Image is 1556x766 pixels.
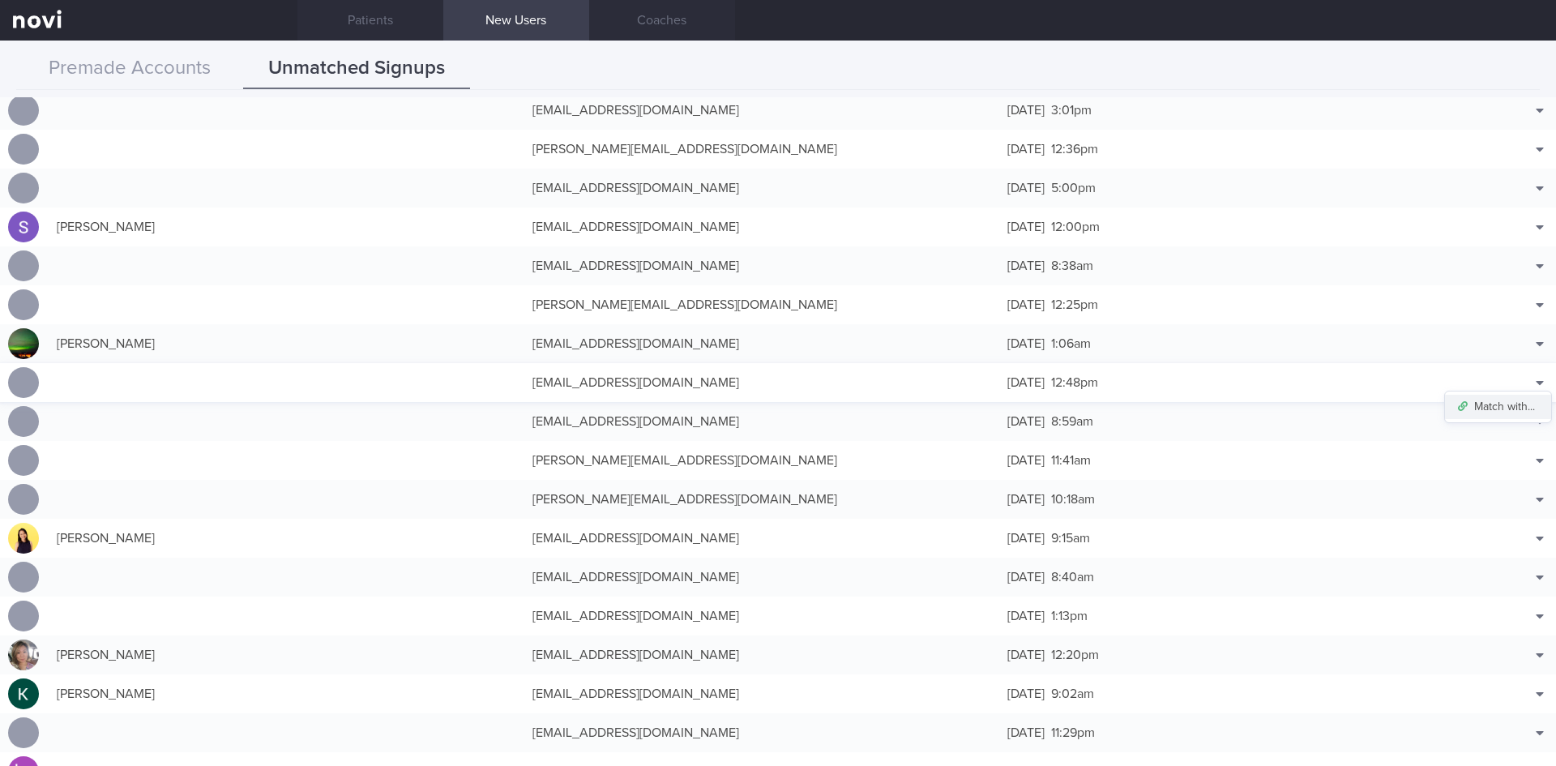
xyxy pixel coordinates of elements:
[524,717,1000,749] div: [EMAIL_ADDRESS][DOMAIN_NAME]
[524,211,1000,243] div: [EMAIL_ADDRESS][DOMAIN_NAME]
[524,94,1000,126] div: [EMAIL_ADDRESS][DOMAIN_NAME]
[1007,259,1045,272] span: [DATE]
[1051,648,1099,661] span: 12:20pm
[1007,182,1045,195] span: [DATE]
[1051,104,1092,117] span: 3:01pm
[1007,104,1045,117] span: [DATE]
[1051,298,1098,311] span: 12:25pm
[1051,415,1093,428] span: 8:59am
[49,327,524,360] div: [PERSON_NAME]
[1007,726,1045,739] span: [DATE]
[1007,493,1045,506] span: [DATE]
[1007,376,1045,389] span: [DATE]
[243,49,470,89] button: Unmatched Signups
[49,522,524,554] div: [PERSON_NAME]
[1051,337,1091,350] span: 1:06am
[1007,532,1045,545] span: [DATE]
[524,405,1000,438] div: [EMAIL_ADDRESS][DOMAIN_NAME]
[524,366,1000,399] div: [EMAIL_ADDRESS][DOMAIN_NAME]
[524,639,1000,671] div: [EMAIL_ADDRESS][DOMAIN_NAME]
[524,172,1000,204] div: [EMAIL_ADDRESS][DOMAIN_NAME]
[1051,532,1090,545] span: 9:15am
[1051,182,1096,195] span: 5:00pm
[1007,415,1045,428] span: [DATE]
[524,133,1000,165] div: [PERSON_NAME][EMAIL_ADDRESS][DOMAIN_NAME]
[524,678,1000,710] div: [EMAIL_ADDRESS][DOMAIN_NAME]
[1051,220,1100,233] span: 12:00pm
[1051,454,1091,467] span: 11:41am
[1007,610,1045,623] span: [DATE]
[1007,143,1045,156] span: [DATE]
[1007,687,1045,700] span: [DATE]
[1007,571,1045,584] span: [DATE]
[1007,648,1045,661] span: [DATE]
[16,49,243,89] button: Premade Accounts
[1007,337,1045,350] span: [DATE]
[524,522,1000,554] div: [EMAIL_ADDRESS][DOMAIN_NAME]
[49,211,524,243] div: [PERSON_NAME]
[524,600,1000,632] div: [EMAIL_ADDRESS][DOMAIN_NAME]
[1051,376,1098,389] span: 12:48pm
[1007,454,1045,467] span: [DATE]
[1051,687,1094,700] span: 9:02am
[1051,571,1094,584] span: 8:40am
[524,250,1000,282] div: [EMAIL_ADDRESS][DOMAIN_NAME]
[524,483,1000,516] div: [PERSON_NAME][EMAIL_ADDRESS][DOMAIN_NAME]
[1051,259,1093,272] span: 8:38am
[524,289,1000,321] div: [PERSON_NAME][EMAIL_ADDRESS][DOMAIN_NAME]
[1051,493,1095,506] span: 10:18am
[1445,395,1551,419] button: Match with...
[49,678,524,710] div: [PERSON_NAME]
[524,444,1000,477] div: [PERSON_NAME][EMAIL_ADDRESS][DOMAIN_NAME]
[1007,298,1045,311] span: [DATE]
[1051,726,1095,739] span: 11:29pm
[1007,220,1045,233] span: [DATE]
[524,327,1000,360] div: [EMAIL_ADDRESS][DOMAIN_NAME]
[524,561,1000,593] div: [EMAIL_ADDRESS][DOMAIN_NAME]
[49,639,524,671] div: [PERSON_NAME]
[1051,610,1088,623] span: 1:13pm
[1051,143,1098,156] span: 12:36pm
